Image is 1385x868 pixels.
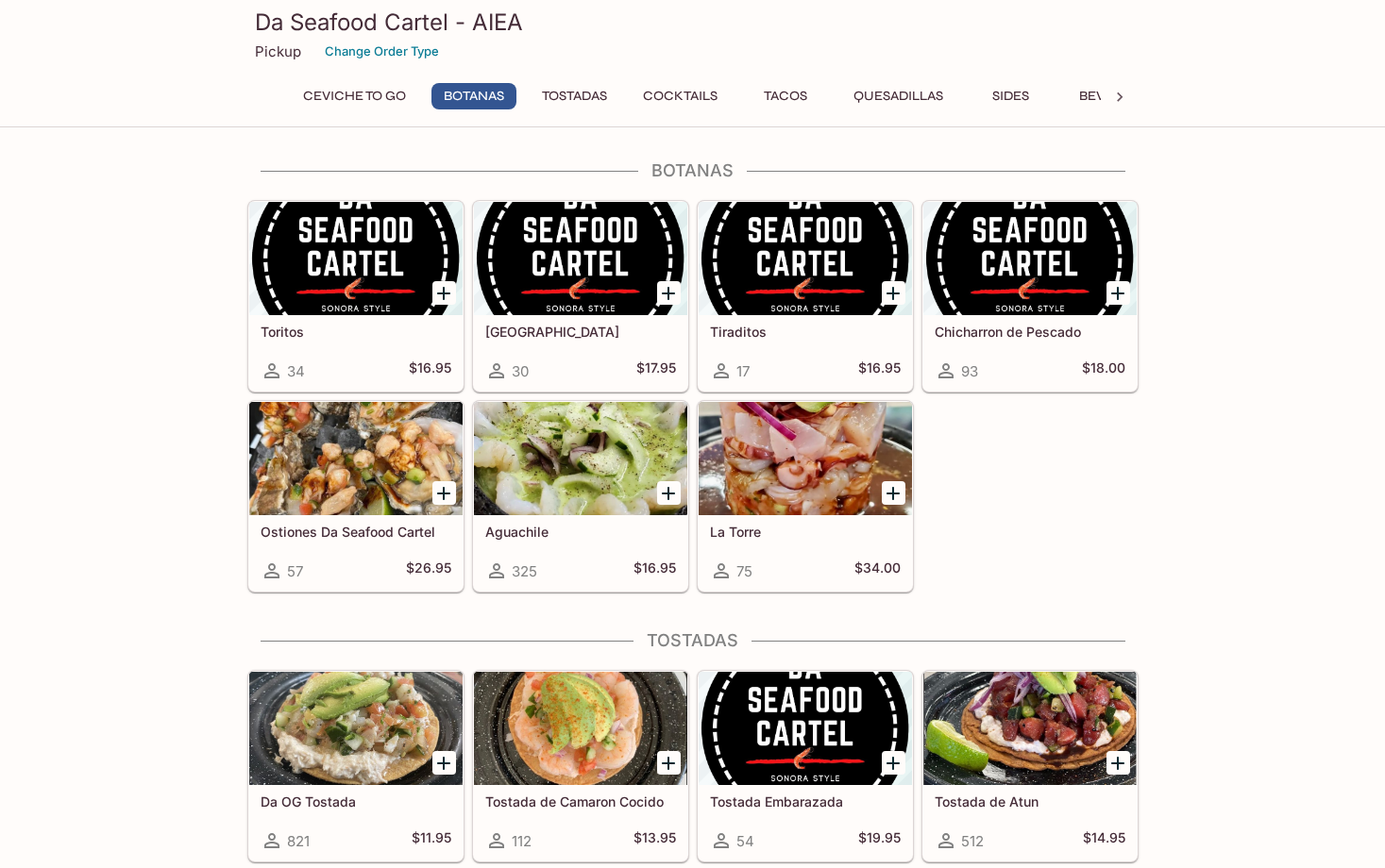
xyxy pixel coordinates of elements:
[935,324,1125,340] h5: Chicharron de Pescado
[512,562,537,580] span: 325
[633,83,728,109] button: Cocktails
[657,751,681,775] button: Add Tostada de Camaron Cocido
[633,829,676,852] h5: $13.95
[657,281,681,305] button: Add Chipilon
[698,401,913,592] a: La Torre75$34.00
[922,671,1138,861] a: Tostada de Atun512$14.95
[249,202,463,315] div: Toritos
[657,481,681,505] button: Add Aguachile
[287,832,310,850] span: 821
[412,829,451,852] h5: $11.95
[485,524,676,540] h5: Aguachile
[699,672,912,785] div: Tostada Embarazada
[1106,281,1130,305] button: Add Chicharron de Pescado
[710,324,901,340] h5: Tiraditos
[1082,359,1125,382] h5: $18.00
[743,83,828,109] button: Tacos
[409,359,451,382] h5: $16.95
[882,481,905,505] button: Add La Torre
[710,524,901,540] h5: La Torre
[882,281,905,305] button: Add Tiraditos
[473,401,688,592] a: Aguachile325$16.95
[858,829,901,852] h5: $19.95
[922,201,1138,392] a: Chicharron de Pescado93$18.00
[248,671,464,861] a: Da OG Tostada821$11.95
[474,402,687,515] div: Aguachile
[512,832,532,850] span: 112
[248,401,464,592] a: Ostiones Da Seafood Cartel57$26.95
[255,8,1131,37] h3: Da Seafood Cartel - AIEA
[636,359,676,382] h5: $17.95
[858,359,901,382] h5: $16.95
[961,832,984,850] span: 512
[316,37,448,66] button: Change Order Type
[699,202,912,315] div: Tiraditos
[882,751,905,775] button: Add Tostada Embarazada
[249,672,463,785] div: Da OG Tostada
[485,793,676,810] h5: Tostada de Camaron Cocido
[633,559,676,582] h5: $16.95
[736,562,752,580] span: 75
[843,83,954,109] button: Quesadillas
[261,324,451,340] h5: Toritos
[293,83,416,109] button: Ceviche To Go
[432,481,456,505] button: Add Ostiones Da Seafood Cartel
[710,793,901,810] h5: Tostada Embarazada
[512,362,529,380] span: 30
[473,671,688,861] a: Tostada de Camaron Cocido112$13.95
[247,630,1139,651] h4: Tostadas
[474,672,687,785] div: Tostada de Camaron Cocido
[287,562,303,580] span: 57
[432,751,456,775] button: Add Da OG Tostada
[474,202,687,315] div: Chipilon
[699,402,912,515] div: La Torre
[736,362,750,380] span: 17
[432,281,456,305] button: Add Toritos
[247,160,1139,181] h4: Botanas
[969,83,1054,109] button: Sides
[698,201,913,392] a: Tiraditos17$16.95
[261,793,451,810] h5: Da OG Tostada
[736,832,754,850] span: 54
[1083,829,1125,852] h5: $14.95
[255,42,301,60] p: Pickup
[1106,751,1130,775] button: Add Tostada de Atun
[1069,83,1168,109] button: Beverages
[698,671,913,861] a: Tostada Embarazada54$19.95
[961,362,978,380] span: 93
[854,559,901,582] h5: $34.00
[248,201,464,392] a: Toritos34$16.95
[473,201,688,392] a: [GEOGRAPHIC_DATA]30$17.95
[406,559,451,582] h5: $26.95
[923,202,1137,315] div: Chicharron de Pescado
[261,524,451,540] h5: Ostiones Da Seafood Cartel
[431,83,516,109] button: Botanas
[249,402,463,515] div: Ostiones Da Seafood Cartel
[485,324,676,340] h5: [GEOGRAPHIC_DATA]
[923,672,1137,785] div: Tostada de Atun
[287,362,305,380] span: 34
[532,83,617,109] button: Tostadas
[935,793,1125,810] h5: Tostada de Atun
